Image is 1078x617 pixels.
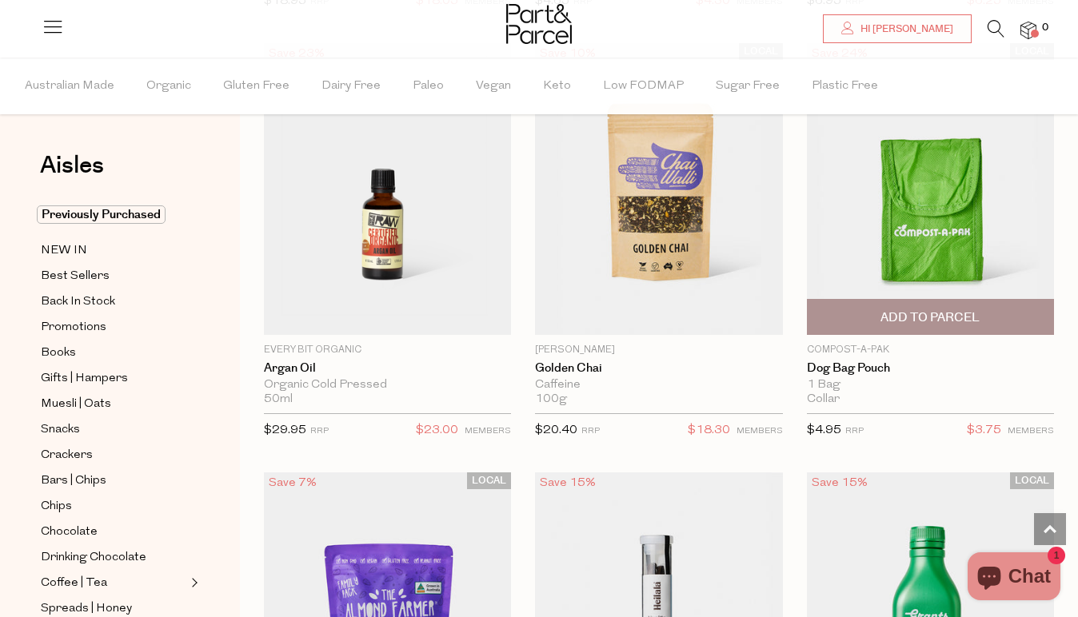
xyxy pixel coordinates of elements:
a: Best Sellers [41,266,186,286]
button: Expand/Collapse Coffee | Tea [187,573,198,592]
img: Argan Oil [264,43,511,335]
span: $18.30 [688,420,730,441]
a: Back In Stock [41,292,186,312]
span: $29.95 [264,424,306,436]
p: Compost-A-Pak [807,343,1054,357]
a: Promotions [41,317,186,337]
span: 50ml [264,392,293,407]
span: LOCAL [1010,472,1054,489]
a: Dog Bag Pouch [807,361,1054,376]
span: Australian Made [25,58,114,114]
a: Books [41,343,186,363]
a: Previously Purchased [41,205,186,225]
small: RRP [310,427,329,436]
small: MEMBERS [737,427,783,436]
span: Paleo [413,58,444,114]
p: Every Bit Organic [264,343,511,357]
small: MEMBERS [1008,427,1054,436]
span: Chips [41,497,72,516]
span: Books [41,344,76,363]
button: Add To Parcel [807,299,1054,335]
small: RRP [581,427,600,436]
span: Low FODMAP [603,58,684,114]
span: $23.00 [416,420,458,441]
span: Drinking Chocolate [41,548,146,567]
span: Snacks [41,420,80,440]
span: Gluten Free [223,58,289,114]
img: Part&Parcel [506,4,572,44]
a: Chocolate [41,522,186,542]
div: Caffeine [535,378,782,392]
img: Dog Bag Pouch [807,43,1054,335]
span: $4.95 [807,424,841,436]
a: Gifts | Hampers [41,368,186,388]
img: Golden Chai [535,43,782,335]
span: Collar [807,392,840,407]
span: NEW IN [41,241,87,261]
span: Chocolate [41,523,98,542]
a: 0 [1020,22,1036,38]
div: 1 Bag [807,378,1054,392]
span: Dairy Free [321,58,381,114]
a: Muesli | Oats [41,394,186,414]
span: Crackers [41,446,93,465]
span: Vegan [476,58,511,114]
a: NEW IN [41,241,186,261]
a: Golden Chai [535,361,782,376]
a: Crackers [41,445,186,465]
inbox-online-store-chat: Shopify online store chat [963,552,1065,604]
span: Gifts | Hampers [41,369,128,388]
span: Sugar Free [716,58,780,114]
div: Save 15% [807,472,872,494]
div: Organic Cold Pressed [264,378,511,392]
span: Previously Purchased [37,205,166,224]
span: Bars | Chips [41,472,106,491]
span: Hi [PERSON_NAME] [856,22,953,36]
span: Add To Parcel [880,309,980,326]
small: MEMBERS [465,427,511,436]
a: Aisles [40,153,104,193]
a: Snacks [41,420,186,440]
span: Plastic Free [812,58,878,114]
a: Drinking Chocolate [41,547,186,567]
span: Organic [146,58,191,114]
span: Best Sellers [41,267,110,286]
a: Argan Oil [264,361,511,376]
a: Coffee | Tea [41,573,186,593]
span: Back In Stock [41,293,115,312]
span: LOCAL [467,472,511,489]
a: Chips [41,496,186,516]
span: Coffee | Tea [41,574,107,593]
span: 0 [1038,21,1052,35]
div: Save 7% [264,472,321,494]
span: $3.75 [967,420,1001,441]
span: Promotions [41,318,106,337]
a: Bars | Chips [41,471,186,491]
a: Hi [PERSON_NAME] [823,14,972,43]
span: Aisles [40,148,104,183]
span: Keto [543,58,571,114]
p: [PERSON_NAME] [535,343,782,357]
span: $20.40 [535,424,577,436]
span: 100g [535,392,567,407]
div: Save 15% [535,472,601,494]
small: RRP [845,427,864,436]
span: Muesli | Oats [41,395,111,414]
